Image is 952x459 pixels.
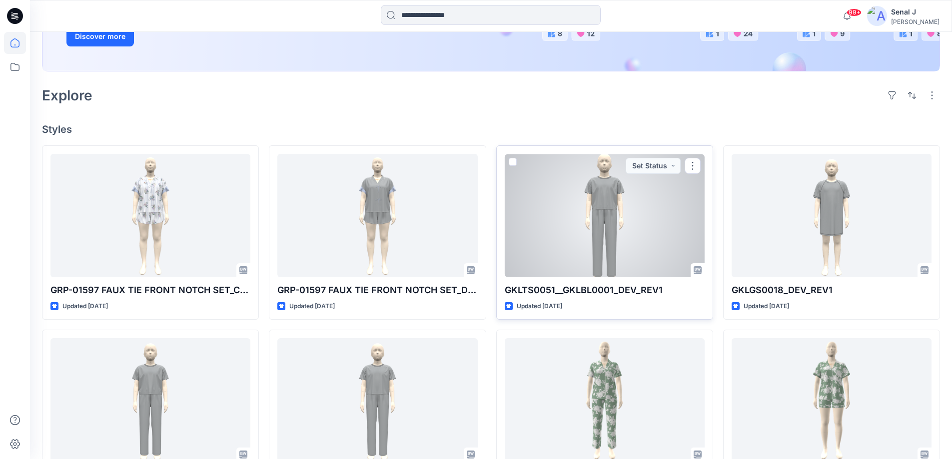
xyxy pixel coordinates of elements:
a: GRP-01597 FAUX TIE FRONT NOTCH SET_DEV_REV5 [277,154,477,277]
h2: Explore [42,87,92,103]
button: Discover more [66,26,134,46]
p: GKLGS0018_DEV_REV1 [732,283,932,297]
a: Discover more [66,26,291,46]
span: 99+ [847,8,862,16]
a: GRP-01597 FAUX TIE FRONT NOTCH SET_COLORWAY_REV5 [50,154,250,277]
a: GKLGS0018_DEV_REV1 [732,154,932,277]
a: GKLTS0051__GKLBL0001_DEV_REV1 [505,154,705,277]
h4: Styles [42,123,940,135]
p: GRP-01597 FAUX TIE FRONT NOTCH SET_DEV_REV5 [277,283,477,297]
p: Updated [DATE] [289,301,335,312]
p: Updated [DATE] [517,301,562,312]
div: Senal J [891,6,940,18]
p: Updated [DATE] [744,301,789,312]
p: Updated [DATE] [62,301,108,312]
img: avatar [867,6,887,26]
div: [PERSON_NAME] [891,18,940,25]
p: GRP-01597 FAUX TIE FRONT NOTCH SET_COLORWAY_REV5 [50,283,250,297]
p: GKLTS0051__GKLBL0001_DEV_REV1 [505,283,705,297]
